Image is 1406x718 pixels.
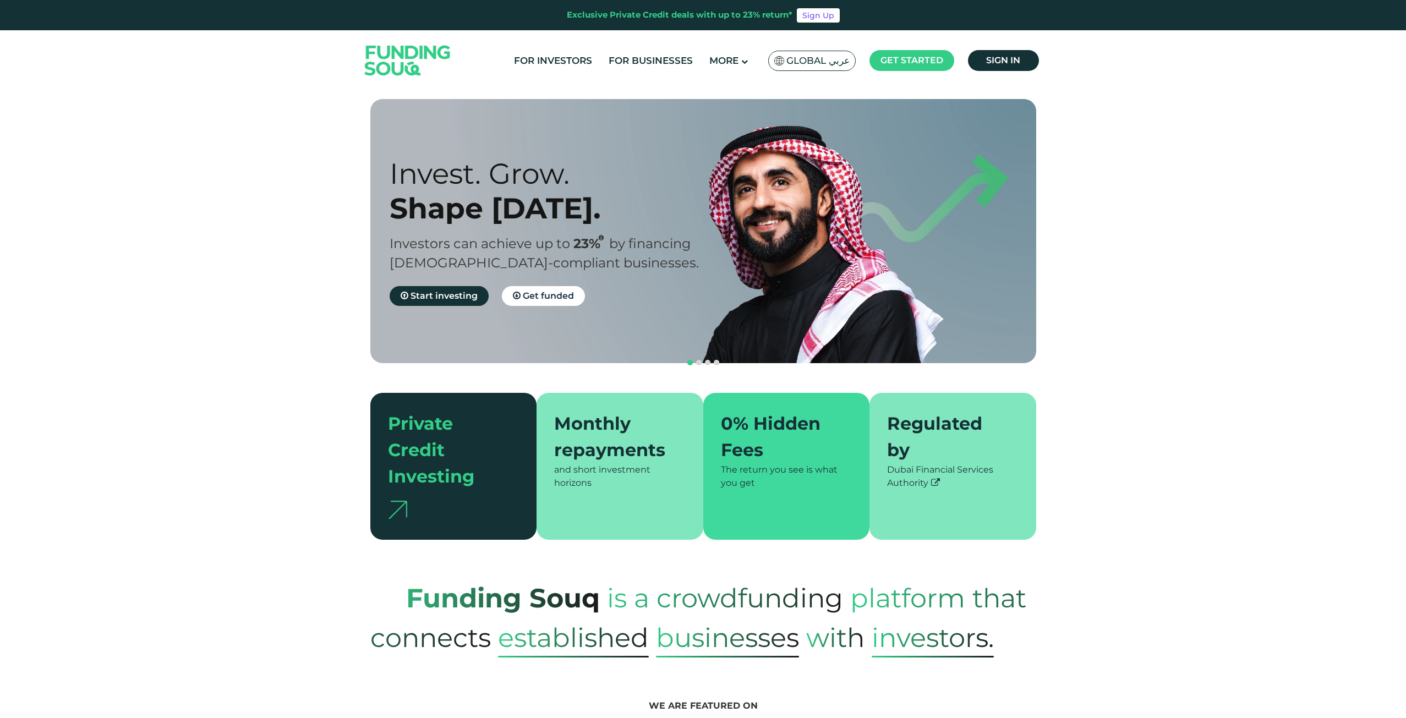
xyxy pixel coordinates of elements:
[554,410,672,463] div: Monthly repayments
[887,463,1019,490] div: Dubai Financial Services Authority
[390,156,723,191] div: Invest. Grow.
[573,235,609,251] span: 23%
[703,358,712,367] button: navigation
[872,618,994,657] span: Investors.
[388,501,407,519] img: arrow
[986,55,1020,65] span: Sign in
[502,286,585,306] a: Get funded
[694,358,703,367] button: navigation
[606,52,696,70] a: For Businesses
[786,54,850,67] span: Global عربي
[607,571,843,625] span: is a crowdfunding
[554,463,686,490] div: and short investment horizons
[806,611,865,665] span: with
[523,291,574,301] span: Get funded
[599,235,604,241] i: 23% IRR (expected) ~ 15% Net yield (expected)
[712,358,721,367] button: navigation
[887,410,1005,463] div: Regulated by
[498,618,649,657] span: established
[656,618,799,657] span: Businesses
[354,32,462,88] img: Logo
[721,410,839,463] div: 0% Hidden Fees
[406,582,600,614] strong: Funding Souq
[797,8,840,23] a: Sign Up
[370,571,1026,665] span: platform that connects
[390,191,723,226] div: Shape [DATE].
[390,235,570,251] span: Investors can achieve up to
[774,56,784,65] img: SA Flag
[686,358,694,367] button: navigation
[968,50,1039,71] a: Sign in
[390,286,489,306] a: Start investing
[649,700,758,711] span: We are featured on
[567,9,792,21] div: Exclusive Private Credit deals with up to 23% return*
[721,463,852,490] div: The return you see is what you get
[411,291,478,301] span: Start investing
[880,55,943,65] span: Get started
[709,55,738,66] span: More
[511,52,595,70] a: For Investors
[388,410,506,490] div: Private Credit Investing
